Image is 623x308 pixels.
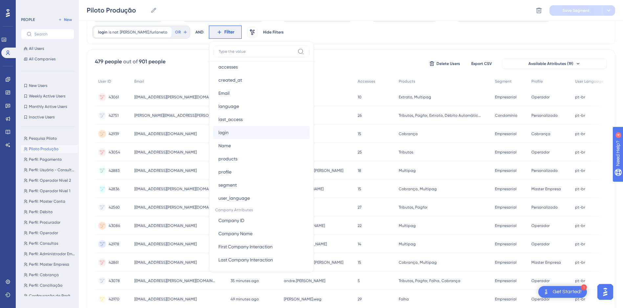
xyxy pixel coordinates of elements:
[263,30,284,35] span: Hide Filters
[29,157,62,162] span: Perfil: Pagamento
[531,260,561,265] span: Master Empresa
[531,113,558,118] span: Personalizado
[134,278,216,283] span: [EMAIL_ADDRESS][PERSON_NAME][DOMAIN_NAME]
[175,30,181,35] span: OR
[575,297,585,302] span: pt-br
[134,113,216,118] span: [PERSON_NAME][EMAIL_ADDRESS][PERSON_NAME][DOMAIN_NAME]
[213,165,310,178] button: profile
[29,241,58,246] span: Perfil: Consultas
[595,282,615,302] iframe: UserGuiding AI Assistant Launcher
[399,131,418,136] span: Cobrança
[134,79,144,84] span: Email
[263,27,284,37] button: Hide Filters
[495,168,517,173] span: Empresarial
[213,227,310,240] button: Company Name
[134,241,197,247] span: [EMAIL_ADDRESS][DOMAIN_NAME]
[528,61,573,66] span: Available Attributes (19)
[29,199,65,204] span: Perfil: Master Conta
[29,83,47,88] span: New Users
[495,113,517,118] span: Condomínio
[358,150,362,155] span: 25
[218,243,273,251] span: First Company Interaction
[495,131,517,136] span: Empresarial
[134,297,197,302] span: [EMAIL_ADDRESS][DOMAIN_NAME]
[358,79,375,84] span: Accesses
[358,131,361,136] span: 15
[109,30,119,35] span: is not
[358,94,362,100] span: 10
[358,205,362,210] span: 27
[218,168,232,176] span: profile
[495,205,517,210] span: Empresarial
[399,186,437,192] span: Cobrança, Multipag
[21,45,74,52] button: All Users
[231,297,259,301] time: 49 minutes ago
[21,292,78,300] button: Configuração de Parâmetros
[109,113,119,118] span: 42751
[531,241,550,247] span: Operador
[399,205,428,210] span: Tributos, Pagfor
[218,155,237,163] span: products
[109,278,120,283] span: 43078
[29,146,58,152] span: Piloto Produção
[213,113,310,126] button: last_access
[399,297,409,302] span: Folha
[358,260,361,265] span: 15
[399,241,416,247] span: Multipag
[575,79,604,84] span: User Language
[575,113,585,118] span: pt-br
[21,260,78,268] button: Perfil: Master Empresa
[358,241,361,247] span: 14
[575,131,585,136] span: pt-br
[495,241,517,247] span: Empresarial
[109,94,119,100] span: 43061
[29,251,76,257] span: Perfil: Administrador Empresa
[213,178,310,192] button: segment
[531,297,550,302] span: Operador
[531,168,558,173] span: Personalizado
[213,214,310,227] button: Company ID
[399,113,481,118] span: Tributos, Pagfor, Extrato, Débito Automático, Folha, Cobrança, Extrato TED/DOC
[218,63,238,71] span: accesses
[95,58,122,66] div: 479 people
[218,89,230,97] span: Email
[213,192,310,205] button: user_language
[21,208,78,216] button: Perfil: Débito
[29,114,55,120] span: Inactive Users
[218,76,242,84] span: created_at
[495,79,512,84] span: Segment
[109,131,119,136] span: 42939
[231,278,259,283] time: 35 minutes ago
[575,94,585,100] span: pt-br
[98,79,111,84] span: User ID
[21,229,78,237] button: Perfil: Operador
[495,186,517,192] span: Empresarial
[21,113,74,121] button: Inactive Users
[575,205,585,210] span: pt-br
[34,32,69,36] input: Search
[218,115,243,123] span: last_access
[109,205,120,210] span: 42560
[21,176,78,184] button: Perfil: Operador Nivel 2
[531,94,550,100] span: Operador
[399,223,416,228] span: Multipag
[581,284,587,290] div: 1
[21,187,78,195] button: Perfil: Operador Nivel 1
[46,3,48,9] div: 4
[213,152,310,165] button: products
[399,278,460,283] span: Tributos, Pagfor, Folha, Cobrança
[29,293,76,298] span: Configuração de Parâmetros
[575,241,585,247] span: pt-br
[29,104,67,109] span: Monthly Active Users
[538,286,587,298] div: Open Get Started! checklist, remaining modules: 1
[21,17,35,22] div: PEOPLE
[495,278,517,283] span: Empresarial
[358,168,361,173] span: 18
[284,297,322,302] span: [PERSON_NAME].weg
[531,278,550,283] span: Operador
[471,61,492,66] span: Export CSV
[109,223,120,228] span: 43086
[29,262,69,267] span: Perfil: Master Empresa
[21,155,78,163] button: Perfil: Pagamento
